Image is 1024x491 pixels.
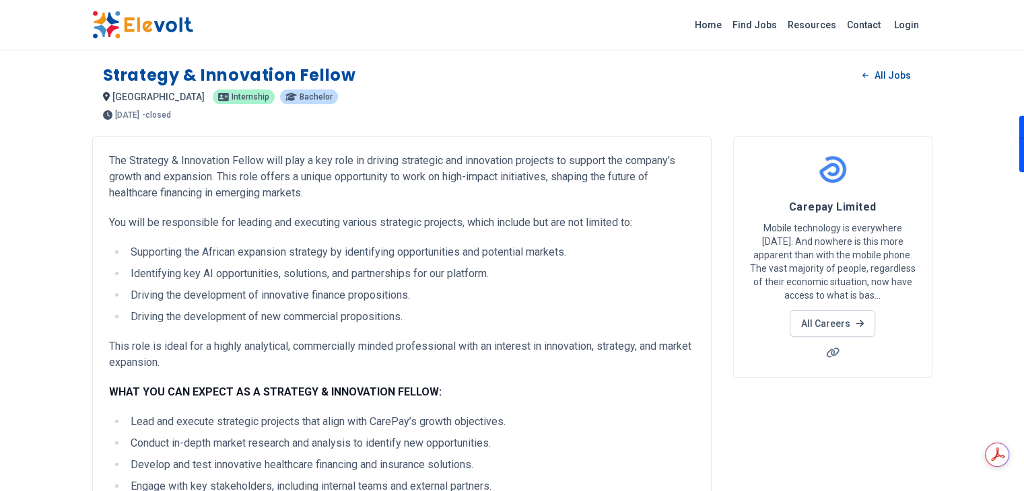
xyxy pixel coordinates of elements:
[886,11,927,38] a: Login
[789,200,877,213] span: Carepay Limited
[782,14,842,36] a: Resources
[689,14,727,36] a: Home
[127,457,695,473] li: Develop and test innovative healthcare financing and insurance solutions.
[115,111,139,119] span: [DATE]
[300,93,333,101] span: Bachelor
[112,91,205,102] span: [GEOGRAPHIC_DATA]
[127,266,695,282] li: Identifying key AI opportunities, solutions, and partnerships for our platform.
[842,14,886,36] a: Contact
[142,111,171,119] p: - closed
[127,435,695,451] li: Conduct in-depth market research and analysis to identify new opportunities.
[790,310,875,337] a: All Careers
[109,385,442,398] strong: WHAT YOU CAN EXPECT AS A STRATEGY & INNOVATION FELLOW:
[109,153,695,201] p: The Strategy & Innovation Fellow will play a key role in driving strategic and innovation project...
[109,338,695,371] p: This role is ideal for a highly analytical, commercially minded professional with an interest in ...
[957,426,1024,491] iframe: Chat Widget
[92,11,193,39] img: Elevolt
[127,244,695,260] li: Supporting the African expansion strategy by identifying opportunities and potential markets.
[852,65,921,85] a: All Jobs
[103,65,356,86] h1: Strategy & Innovation Fellow
[109,215,695,231] p: You will be responsible for leading and executing various strategic projects, which include but a...
[727,14,782,36] a: Find Jobs
[232,93,269,101] span: internship
[816,153,850,186] img: Carepay Limited
[750,221,916,302] p: Mobile technology is everywhere [DATE]. And nowhere is this more apparent than with the mobile ph...
[127,287,695,303] li: Driving the development of innovative finance propositions.
[127,309,695,325] li: Driving the development of new commercial propositions.
[127,414,695,430] li: Lead and execute strategic projects that align with CarePay’s growth objectives.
